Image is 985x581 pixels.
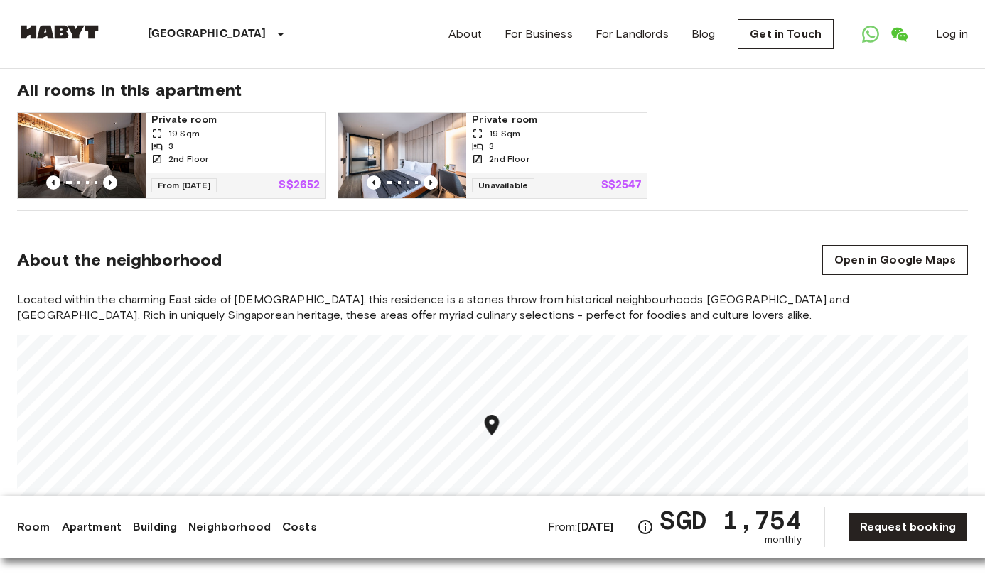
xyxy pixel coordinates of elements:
a: Room [17,518,50,536]
a: Get in Touch [738,19,834,49]
p: S$2547 [601,180,641,191]
a: Apartment [62,518,122,536]
a: Log in [936,26,968,43]
button: Previous image [46,175,60,190]
a: Open WhatsApp [856,20,885,48]
span: About the neighborhood [17,249,222,271]
a: Open in Google Maps [822,245,968,275]
div: Map marker [480,413,505,442]
span: 3 [489,140,494,153]
a: Marketing picture of unit SG-01-027-006-03Previous imagePrevious imagePrivate room19 Sqm32nd Floo... [17,112,326,199]
canvas: Map [17,335,968,548]
span: monthly [765,533,802,547]
a: Neighborhood [188,518,271,536]
span: 19 Sqm [168,127,200,140]
span: 3 [168,140,173,153]
a: About [448,26,482,43]
span: 2nd Floor [489,153,529,165]
p: [GEOGRAPHIC_DATA] [148,26,267,43]
a: Open WeChat [885,20,913,48]
img: Habyt [17,25,102,39]
a: For Landlords [596,26,669,43]
span: Private room [472,113,640,127]
button: Previous image [424,175,438,190]
svg: Check cost overview for full price breakdown. Please note that discounts apply to new joiners onl... [637,518,654,536]
button: Previous image [103,175,117,190]
span: SGD 1,754 [660,507,801,533]
a: For Business [505,26,573,43]
button: Previous image [367,175,381,190]
span: Private room [151,113,320,127]
a: Marketing picture of unit SG-01-027-006-01Previous imagePrevious imagePrivate room19 Sqm32nd Floo... [338,112,647,199]
a: Request booking [848,512,968,542]
img: Marketing picture of unit SG-01-027-006-03 [18,113,146,198]
span: From: [548,519,614,535]
span: 2nd Floor [168,153,208,165]
p: S$2652 [279,180,320,191]
span: All rooms in this apartment [17,80,968,101]
span: Located within the charming East side of [DEMOGRAPHIC_DATA], this residence is a stones throw fro... [17,292,968,323]
a: Costs [282,518,317,536]
span: 19 Sqm [489,127,520,140]
img: Marketing picture of unit SG-01-027-006-01 [338,113,466,198]
a: Building [133,518,177,536]
a: Blog [691,26,716,43]
b: [DATE] [577,520,613,533]
span: Unavailable [472,178,534,192]
span: From [DATE] [151,178,217,192]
